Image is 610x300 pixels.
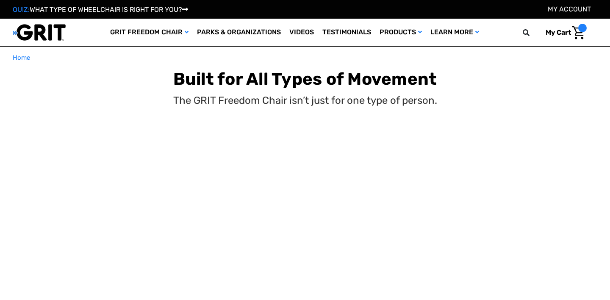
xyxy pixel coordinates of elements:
[173,93,437,108] p: The GRIT Freedom Chair isn’t just for one type of person.
[318,19,375,46] a: Testimonials
[539,24,587,42] a: Cart with 0 items
[13,6,30,14] span: QUIZ:
[572,26,585,39] img: Cart
[546,28,571,36] span: My Cart
[13,6,188,14] a: QUIZ:WHAT TYPE OF WHEELCHAIR IS RIGHT FOR YOU?
[173,69,437,89] b: Built for All Types of Movement
[13,54,30,61] span: Home
[426,19,483,46] a: Learn More
[13,53,30,63] a: Home
[106,19,193,46] a: GRIT Freedom Chair
[13,53,597,63] nav: Breadcrumb
[193,19,285,46] a: Parks & Organizations
[375,19,426,46] a: Products
[13,24,66,41] img: GRIT All-Terrain Wheelchair and Mobility Equipment
[548,5,591,13] a: Account
[527,24,539,42] input: Search
[285,19,318,46] a: Videos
